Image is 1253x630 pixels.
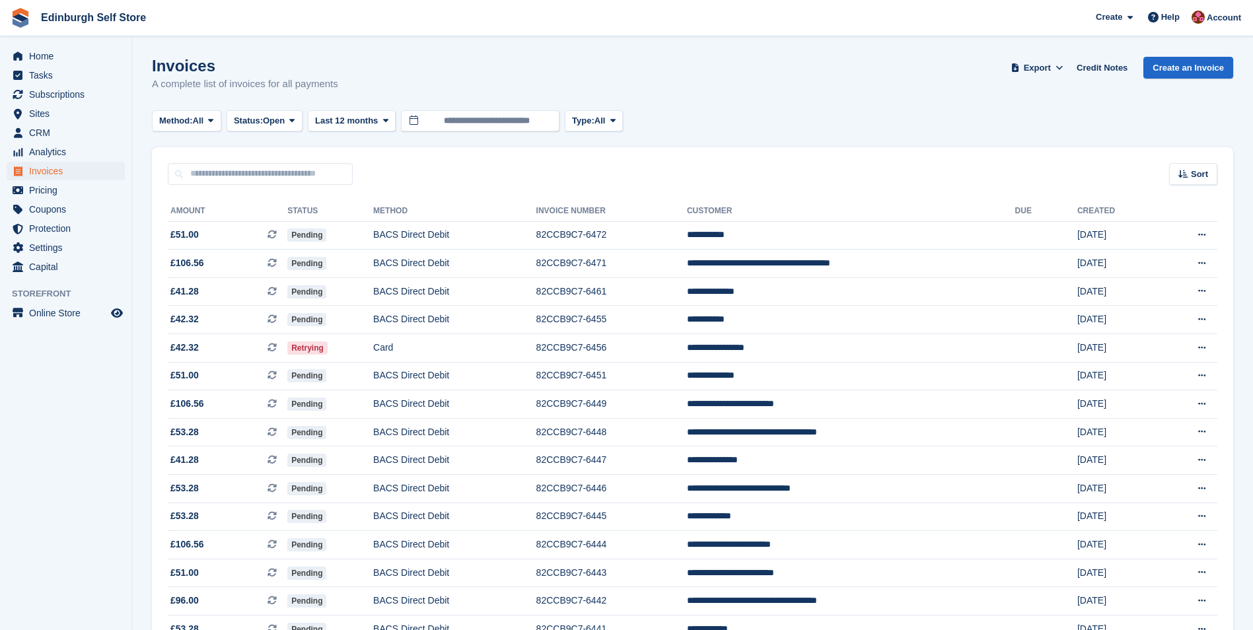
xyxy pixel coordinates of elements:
img: stora-icon-8386f47178a22dfd0bd8f6a31ec36ba5ce8667c1dd55bd0f319d3a0aa187defe.svg [11,8,30,28]
td: [DATE] [1077,559,1158,587]
span: Export [1024,61,1051,75]
a: menu [7,181,125,199]
td: [DATE] [1077,587,1158,615]
span: £106.56 [170,256,204,270]
h1: Invoices [152,57,338,75]
a: Credit Notes [1071,57,1133,79]
span: Pending [287,567,326,580]
span: £51.00 [170,228,199,242]
span: Pending [287,594,326,608]
span: £51.00 [170,566,199,580]
td: 82CCB9C7-6443 [536,559,687,587]
a: Create an Invoice [1143,57,1233,79]
td: [DATE] [1077,306,1158,334]
td: 82CCB9C7-6445 [536,503,687,531]
span: £51.00 [170,368,199,382]
td: 82CCB9C7-6455 [536,306,687,334]
td: 82CCB9C7-6451 [536,362,687,390]
a: menu [7,258,125,276]
td: [DATE] [1077,250,1158,278]
span: Home [29,47,108,65]
td: BACS Direct Debit [373,277,536,306]
td: 82CCB9C7-6448 [536,418,687,446]
span: Pending [287,369,326,382]
td: [DATE] [1077,390,1158,419]
td: BACS Direct Debit [373,446,536,475]
span: Protection [29,219,108,238]
span: Pending [287,482,326,495]
td: BACS Direct Debit [373,362,536,390]
td: BACS Direct Debit [373,503,536,531]
span: £106.56 [170,538,204,551]
span: Pending [287,398,326,411]
th: Amount [168,201,287,222]
span: £41.28 [170,453,199,467]
span: Coupons [29,200,108,219]
td: 82CCB9C7-6442 [536,587,687,615]
td: 82CCB9C7-6446 [536,475,687,503]
th: Customer [687,201,1015,222]
span: Capital [29,258,108,276]
span: Status: [234,114,263,127]
span: Analytics [29,143,108,161]
a: menu [7,85,125,104]
span: Pending [287,228,326,242]
td: 82CCB9C7-6444 [536,531,687,559]
td: [DATE] [1077,418,1158,446]
span: Retrying [287,341,328,355]
span: Pending [287,313,326,326]
th: Due [1015,201,1077,222]
span: Sites [29,104,108,123]
span: £106.56 [170,397,204,411]
th: Method [373,201,536,222]
span: Pending [287,454,326,467]
button: Status: Open [227,110,303,132]
button: Export [1008,57,1066,79]
td: BACS Direct Debit [373,475,536,503]
td: 82CCB9C7-6471 [536,250,687,278]
td: [DATE] [1077,475,1158,503]
td: [DATE] [1077,362,1158,390]
span: £96.00 [170,594,199,608]
a: menu [7,123,125,142]
span: Open [263,114,285,127]
a: menu [7,219,125,238]
span: Storefront [12,287,131,300]
span: £53.28 [170,509,199,523]
th: Created [1077,201,1158,222]
img: Lucy Michalec [1192,11,1205,24]
span: Tasks [29,66,108,85]
td: BACS Direct Debit [373,306,536,334]
td: [DATE] [1077,531,1158,559]
td: BACS Direct Debit [373,559,536,587]
span: CRM [29,123,108,142]
a: menu [7,143,125,161]
p: A complete list of invoices for all payments [152,77,338,92]
td: 82CCB9C7-6449 [536,390,687,419]
span: Method: [159,114,193,127]
button: Last 12 months [308,110,396,132]
td: BACS Direct Debit [373,418,536,446]
a: menu [7,162,125,180]
span: Pending [287,426,326,439]
span: £41.28 [170,285,199,298]
td: Card [373,334,536,363]
button: Type: All [565,110,623,132]
a: menu [7,104,125,123]
td: BACS Direct Debit [373,531,536,559]
span: Last 12 months [315,114,378,127]
span: Invoices [29,162,108,180]
span: Online Store [29,304,108,322]
td: [DATE] [1077,503,1158,531]
td: [DATE] [1077,334,1158,363]
a: menu [7,66,125,85]
span: £42.32 [170,312,199,326]
span: Sort [1191,168,1208,181]
span: Help [1161,11,1180,24]
td: BACS Direct Debit [373,587,536,615]
td: 82CCB9C7-6456 [536,334,687,363]
span: Pending [287,285,326,298]
td: BACS Direct Debit [373,390,536,419]
span: All [193,114,204,127]
span: Create [1096,11,1122,24]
